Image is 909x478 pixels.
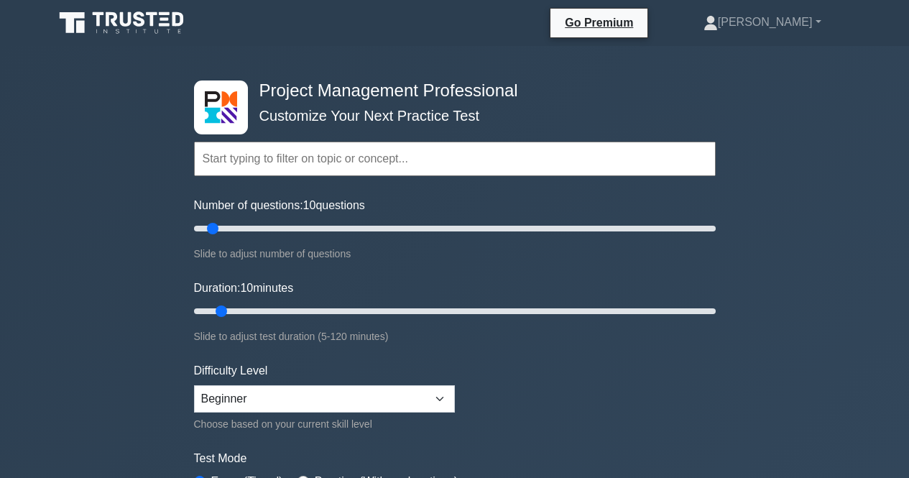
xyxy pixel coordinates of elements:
[556,14,642,32] a: Go Premium
[194,450,716,467] label: Test Mode
[194,328,716,345] div: Slide to adjust test duration (5-120 minutes)
[303,199,316,211] span: 10
[240,282,253,294] span: 10
[194,280,294,297] label: Duration: minutes
[194,362,268,380] label: Difficulty Level
[194,142,716,176] input: Start typing to filter on topic or concept...
[254,81,645,101] h4: Project Management Professional
[669,8,856,37] a: [PERSON_NAME]
[194,415,455,433] div: Choose based on your current skill level
[194,245,716,262] div: Slide to adjust number of questions
[194,197,365,214] label: Number of questions: questions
